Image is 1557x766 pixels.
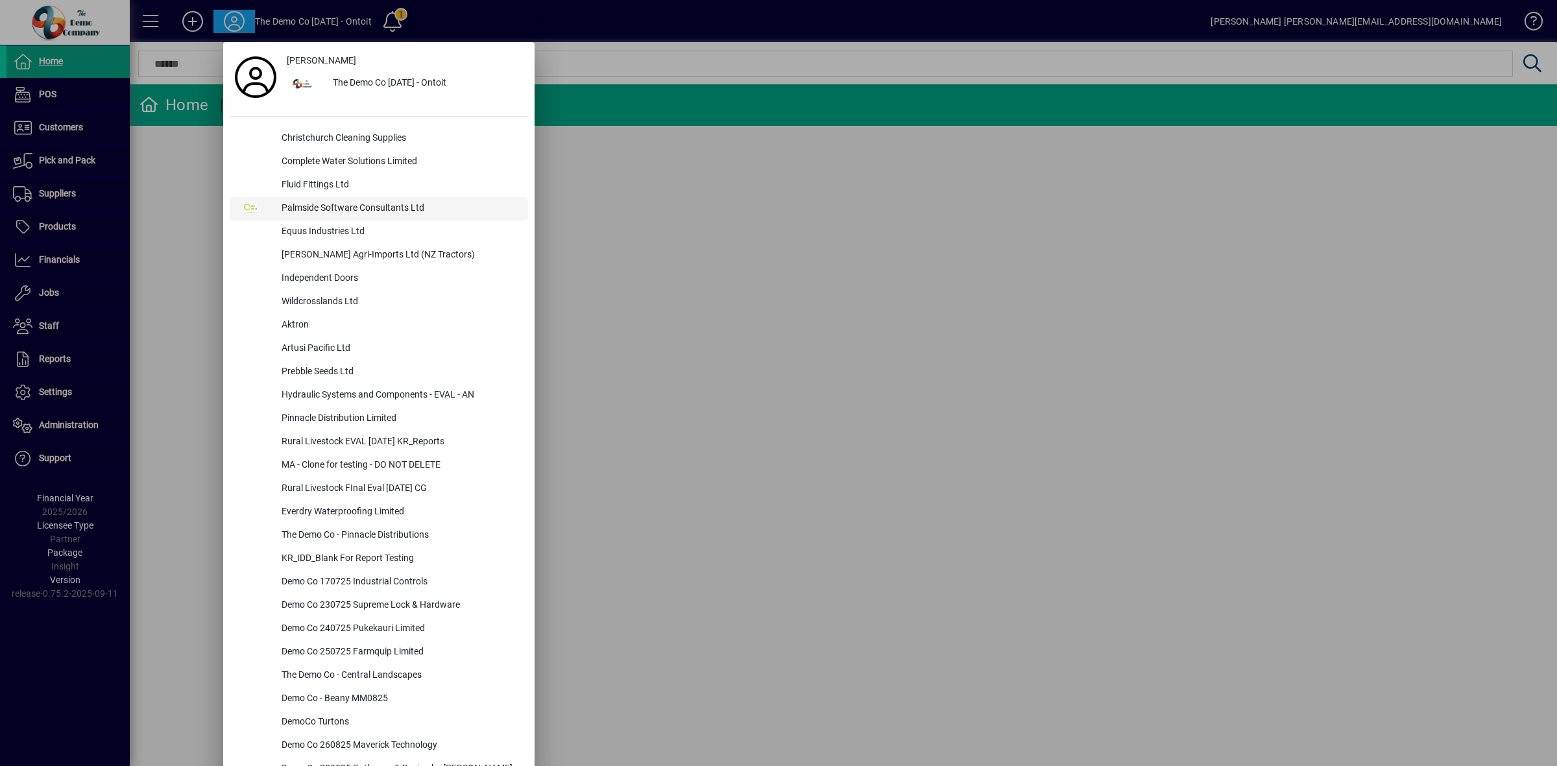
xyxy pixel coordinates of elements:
[271,688,528,711] div: Demo Co - Beany MM0825
[271,571,528,594] div: Demo Co 170725 Industrial Controls
[271,711,528,734] div: DemoCo Turtons
[282,72,528,95] button: The Demo Co [DATE] - Ontoit
[271,664,528,688] div: The Demo Co - Central Landscapes
[271,291,528,314] div: Wildcrosslands Ltd
[271,454,528,477] div: MA - Clone for testing - DO NOT DELETE
[271,617,528,641] div: Demo Co 240725 Pukekauri Limited
[230,477,528,501] button: Rural Livestock FInal Eval [DATE] CG
[230,617,528,641] button: Demo Co 240725 Pukekauri Limited
[230,174,528,197] button: Fluid Fittings Ltd
[230,547,528,571] button: KR_IDD_Blank For Report Testing
[230,291,528,314] button: Wildcrosslands Ltd
[230,361,528,384] button: Prebble Seeds Ltd
[230,454,528,477] button: MA - Clone for testing - DO NOT DELETE
[230,664,528,688] button: The Demo Co - Central Landscapes
[230,431,528,454] button: Rural Livestock EVAL [DATE] KR_Reports
[230,127,528,150] button: Christchurch Cleaning Supplies
[271,501,528,524] div: Everdry Waterproofing Limited
[230,337,528,361] button: Artusi Pacific Ltd
[271,477,528,501] div: Rural Livestock FInal Eval [DATE] CG
[230,221,528,244] button: Equus Industries Ltd
[271,361,528,384] div: Prebble Seeds Ltd
[271,641,528,664] div: Demo Co 250725 Farmquip Limited
[230,524,528,547] button: The Demo Co - Pinnacle Distributions
[271,431,528,454] div: Rural Livestock EVAL [DATE] KR_Reports
[287,54,356,67] span: [PERSON_NAME]
[230,571,528,594] button: Demo Co 170725 Industrial Controls
[271,174,528,197] div: Fluid Fittings Ltd
[271,594,528,617] div: Demo Co 230725 Supreme Lock & Hardware
[230,66,282,89] a: Profile
[271,267,528,291] div: Independent Doors
[230,150,528,174] button: Complete Water Solutions Limited
[322,72,528,95] div: The Demo Co [DATE] - Ontoit
[230,314,528,337] button: Aktron
[271,384,528,407] div: Hydraulic Systems and Components - EVAL - AN
[230,688,528,711] button: Demo Co - Beany MM0825
[230,384,528,407] button: Hydraulic Systems and Components - EVAL - AN
[271,547,528,571] div: KR_IDD_Blank For Report Testing
[271,127,528,150] div: Christchurch Cleaning Supplies
[230,734,528,758] button: Demo Co 260825 Maverick Technology
[230,501,528,524] button: Everdry Waterproofing Limited
[271,337,528,361] div: Artusi Pacific Ltd
[230,711,528,734] button: DemoCo Turtons
[230,407,528,431] button: Pinnacle Distribution Limited
[271,197,528,221] div: Palmside Software Consultants Ltd
[282,49,528,72] a: [PERSON_NAME]
[271,150,528,174] div: Complete Water Solutions Limited
[230,244,528,267] button: [PERSON_NAME] Agri-Imports Ltd (NZ Tractors)
[271,244,528,267] div: [PERSON_NAME] Agri-Imports Ltd (NZ Tractors)
[271,734,528,758] div: Demo Co 260825 Maverick Technology
[230,197,528,221] button: Palmside Software Consultants Ltd
[230,641,528,664] button: Demo Co 250725 Farmquip Limited
[271,221,528,244] div: Equus Industries Ltd
[271,407,528,431] div: Pinnacle Distribution Limited
[271,314,528,337] div: Aktron
[230,267,528,291] button: Independent Doors
[230,594,528,617] button: Demo Co 230725 Supreme Lock & Hardware
[271,524,528,547] div: The Demo Co - Pinnacle Distributions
